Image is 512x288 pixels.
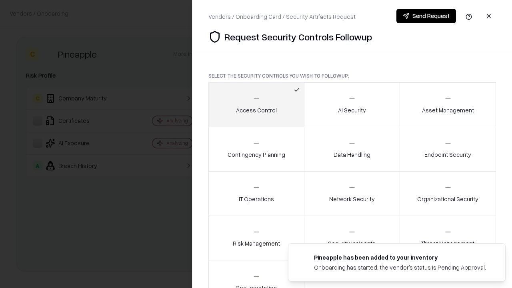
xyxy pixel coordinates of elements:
[400,171,496,216] button: Organizational Security
[304,127,400,172] button: Data Handling
[236,106,277,114] p: Access Control
[400,82,496,127] button: Asset Management
[329,195,375,203] p: Network Security
[422,106,474,114] p: Asset Management
[208,82,304,127] button: Access Control
[400,216,496,260] button: Threat Management
[314,253,486,262] div: Pineapple has been added to your inventory
[314,263,486,272] div: Onboarding has started, the vendor's status is Pending Approval.
[208,127,304,172] button: Contingency Planning
[304,82,400,127] button: AI Security
[334,150,370,159] p: Data Handling
[304,216,400,260] button: Security Incidents
[328,239,376,248] p: Security Incidents
[228,150,285,159] p: Contingency Planning
[208,171,304,216] button: IT Operations
[400,127,496,172] button: Endpoint Security
[338,106,366,114] p: AI Security
[298,253,308,263] img: pineappleenergy.com
[421,239,474,248] p: Threat Management
[239,195,274,203] p: IT Operations
[417,195,478,203] p: Organizational Security
[424,150,471,159] p: Endpoint Security
[208,12,356,21] div: Vendors / Onboarding Card / Security Artifacts Request
[233,239,280,248] p: Risk Management
[396,9,456,23] button: Send Request
[208,216,304,260] button: Risk Management
[208,72,496,79] p: Select the security controls you wish to followup:
[304,171,400,216] button: Network Security
[224,30,372,43] p: Request Security Controls Followup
